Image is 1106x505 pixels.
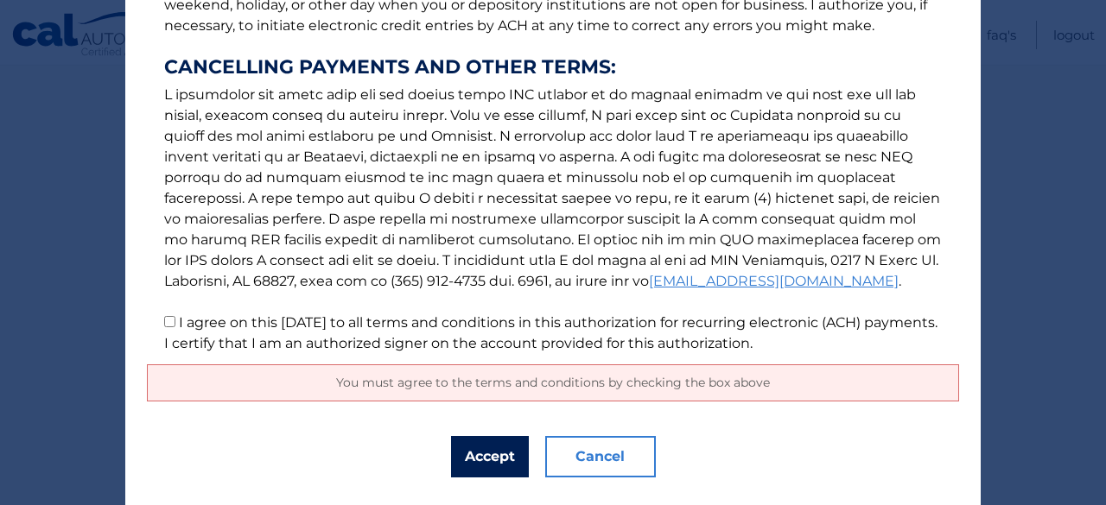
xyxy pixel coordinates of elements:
[336,375,770,390] span: You must agree to the terms and conditions by checking the box above
[164,57,942,78] strong: CANCELLING PAYMENTS AND OTHER TERMS:
[451,436,529,477] button: Accept
[649,273,899,289] a: [EMAIL_ADDRESS][DOMAIN_NAME]
[545,436,656,477] button: Cancel
[164,314,938,351] label: I agree on this [DATE] to all terms and conditions in this authorization for recurring electronic...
